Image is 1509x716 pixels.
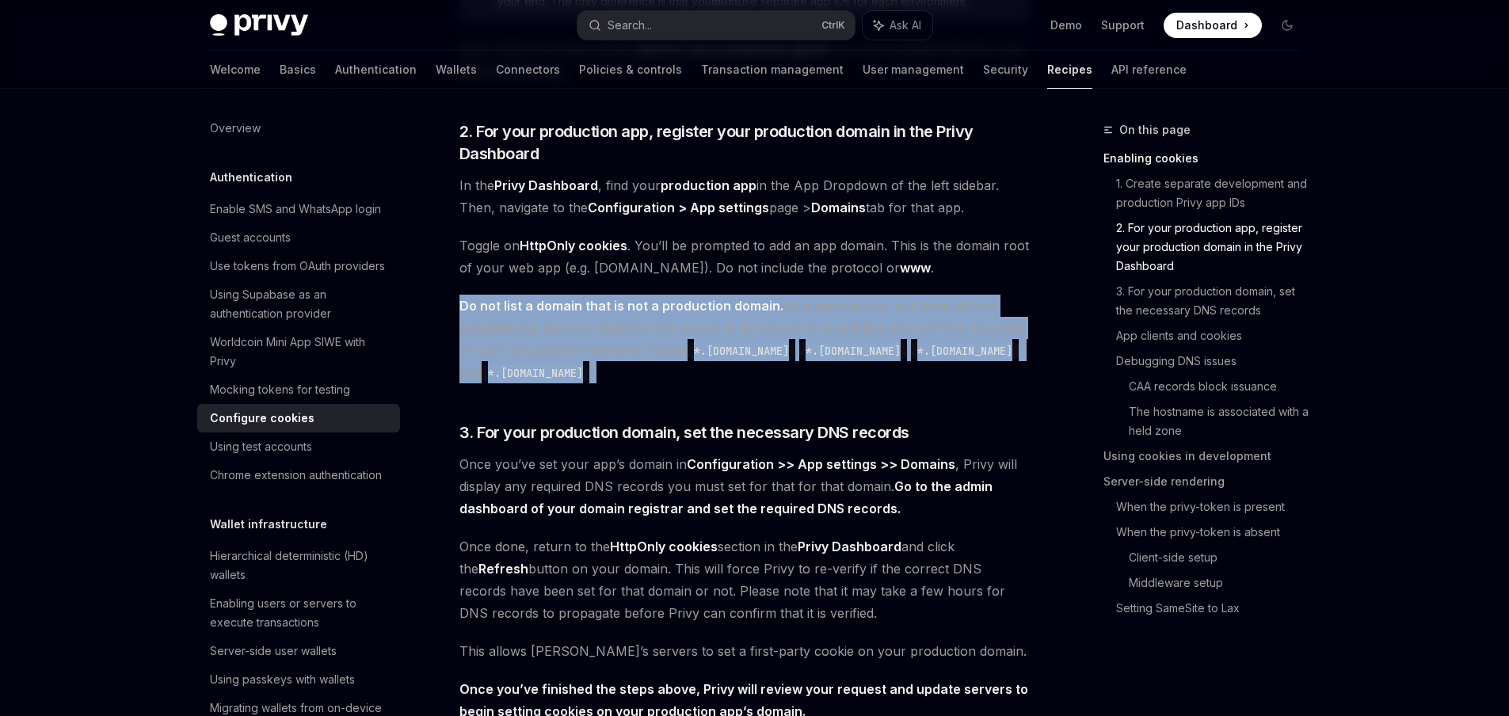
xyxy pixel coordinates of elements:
[197,114,400,143] a: Overview
[210,594,391,632] div: Enabling users or servers to execute transactions
[1116,520,1313,545] a: When the privy-token is absent
[210,119,261,138] div: Overview
[210,228,291,247] div: Guest accounts
[1116,596,1313,621] a: Setting SameSite to Lax
[1116,494,1313,520] a: When the privy-token is present
[197,542,400,589] a: Hierarchical deterministic (HD) wallets
[890,17,921,33] span: Ask AI
[459,535,1031,624] span: Once done, return to the section in the and click the button on your domain. This will force Priv...
[1116,348,1313,374] a: Debugging DNS issues
[863,51,964,89] a: User management
[197,195,400,223] a: Enable SMS and WhatsApp login
[210,51,261,89] a: Welcome
[210,200,381,219] div: Enable SMS and WhatsApp login
[608,16,652,35] div: Search...
[210,670,355,689] div: Using passkeys with wallets
[482,364,589,382] code: *.[DOMAIN_NAME]
[687,456,955,472] strong: Configuration >> App settings >> Domains
[1176,17,1237,33] span: Dashboard
[494,177,598,193] strong: Privy Dashboard
[335,51,417,89] a: Authentication
[1050,17,1082,33] a: Demo
[197,375,400,404] a: Mocking tokens for testing
[210,437,312,456] div: Using test accounts
[210,257,385,276] div: Use tokens from OAuth providers
[197,461,400,489] a: Chrome extension authentication
[661,177,756,193] strong: production app
[210,14,308,36] img: dark logo
[520,238,627,253] strong: HttpOnly cookies
[459,295,1031,383] span: As a general rule, our team will not automatically approve domains that appear to be scoped to a ...
[1116,279,1313,323] a: 3. For your production domain, set the necessary DNS records
[863,11,932,40] button: Ask AI
[210,547,391,585] div: Hierarchical deterministic (HD) wallets
[1103,146,1313,171] a: Enabling cookies
[459,453,1031,520] span: Once you’ve set your app’s domain in , Privy will display any required DNS records you must set f...
[197,404,400,432] a: Configure cookies
[701,51,844,89] a: Transaction management
[210,168,292,187] h5: Authentication
[1119,120,1191,139] span: On this page
[197,252,400,280] a: Use tokens from OAuth providers
[197,328,400,375] a: Worldcoin Mini App SIWE with Privy
[983,51,1028,89] a: Security
[210,333,391,371] div: Worldcoin Mini App SIWE with Privy
[197,665,400,694] a: Using passkeys with wallets
[210,380,350,399] div: Mocking tokens for testing
[197,637,400,665] a: Server-side user wallets
[799,342,907,360] code: *.[DOMAIN_NAME]
[280,51,316,89] a: Basics
[1164,13,1262,38] a: Dashboard
[577,11,855,40] button: Search...CtrlK
[197,589,400,637] a: Enabling users or servers to execute transactions
[1129,374,1313,399] a: CAA records block issuance
[436,51,477,89] a: Wallets
[811,200,866,215] strong: Domains
[1101,17,1145,33] a: Support
[1129,399,1313,444] a: The hostname is associated with a held zone
[197,432,400,461] a: Using test accounts
[588,200,769,215] strong: Configuration > App settings
[459,640,1031,662] span: This allows [PERSON_NAME]’s servers to set a first-party cookie on your production domain.
[798,539,901,554] strong: Privy Dashboard
[610,539,718,554] strong: HttpOnly cookies
[478,561,528,577] strong: Refresh
[197,223,400,252] a: Guest accounts
[821,19,845,32] span: Ctrl K
[1103,469,1313,494] a: Server-side rendering
[688,342,795,360] code: *.[DOMAIN_NAME]
[1275,13,1300,38] button: Toggle dark mode
[1111,51,1187,89] a: API reference
[1129,570,1313,596] a: Middleware setup
[210,285,391,323] div: Using Supabase as an authentication provider
[911,342,1019,360] code: *.[DOMAIN_NAME]
[210,466,382,485] div: Chrome extension authentication
[1116,323,1313,348] a: App clients and cookies
[1103,444,1313,469] a: Using cookies in development
[197,280,400,328] a: Using Supabase as an authentication provider
[459,421,909,444] span: 3. For your production domain, set the necessary DNS records
[1116,171,1313,215] a: 1. Create separate development and production Privy app IDs
[210,409,314,428] div: Configure cookies
[459,298,783,314] strong: Do not list a domain that is not a production domain.
[459,234,1031,279] span: Toggle on . You’ll be prompted to add an app domain. This is the domain root of your web app (e.g...
[494,177,598,194] a: Privy Dashboard
[1116,215,1313,279] a: 2. For your production app, register your production domain in the Privy Dashboard
[210,515,327,534] h5: Wallet infrastructure
[900,260,931,276] a: www
[459,174,1031,219] span: In the , find your in the App Dropdown of the left sidebar. Then, navigate to the page > tab for ...
[579,51,682,89] a: Policies & controls
[459,120,1031,165] span: 2. For your production app, register your production domain in the Privy Dashboard
[1047,51,1092,89] a: Recipes
[1129,545,1313,570] a: Client-side setup
[210,642,337,661] div: Server-side user wallets
[496,51,560,89] a: Connectors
